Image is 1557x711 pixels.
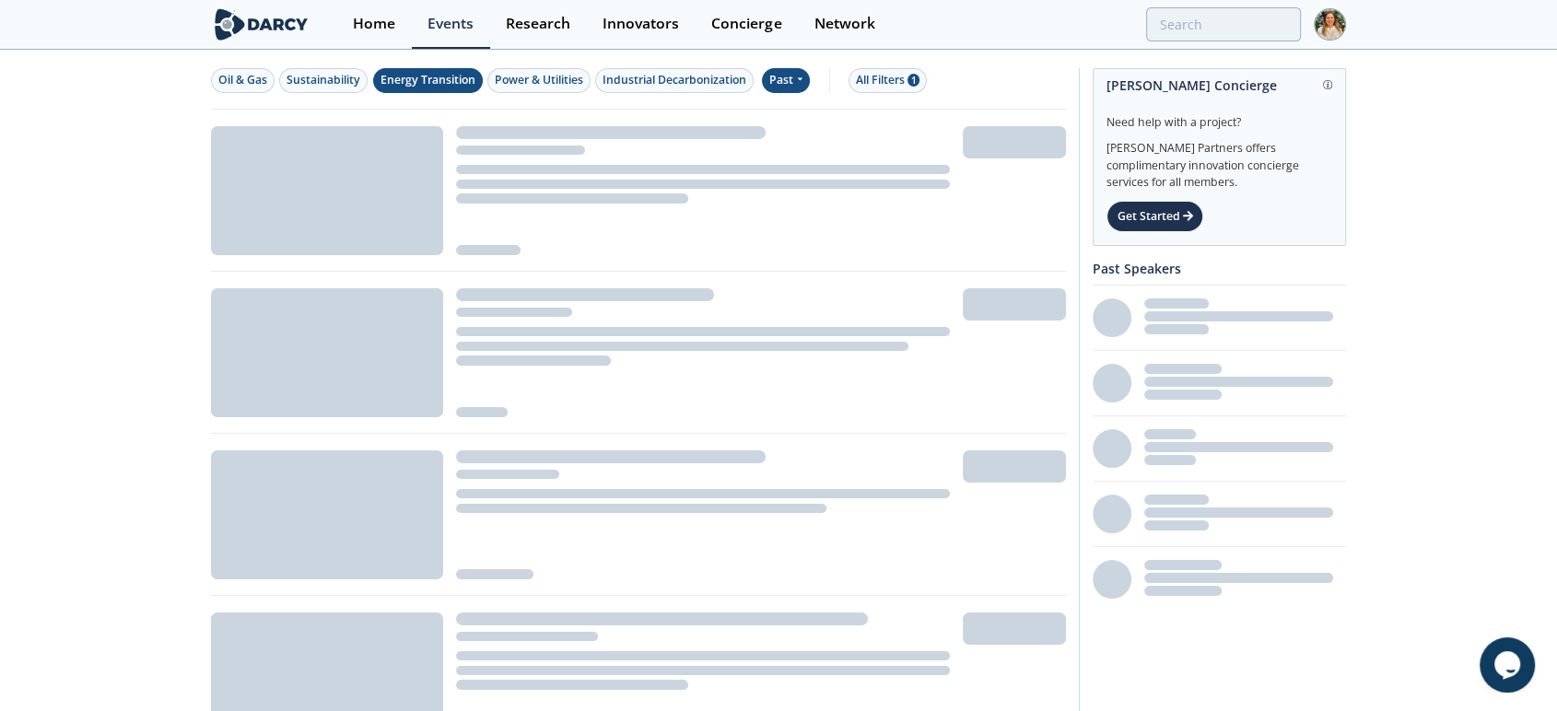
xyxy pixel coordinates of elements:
div: Oil & Gas [218,72,267,88]
div: Get Started [1106,201,1203,232]
input: Advanced Search [1146,7,1301,41]
div: Past [762,68,811,93]
div: All Filters [856,72,919,88]
img: Profile [1314,8,1346,41]
div: Past Speakers [1093,252,1346,285]
button: Industrial Decarbonization [595,68,754,93]
div: Events [427,17,474,31]
div: Power & Utilities [495,72,583,88]
div: Innovators [603,17,679,31]
div: [PERSON_NAME] Concierge [1106,69,1332,101]
div: Concierge [711,17,781,31]
div: Sustainability [287,72,360,88]
iframe: chat widget [1480,637,1539,693]
div: [PERSON_NAME] Partners offers complimentary innovation concierge services for all members. [1106,131,1332,192]
img: logo-wide.svg [211,8,311,41]
div: Industrial Decarbonization [603,72,746,88]
div: Network [814,17,874,31]
div: Home [353,17,395,31]
div: Need help with a project? [1106,101,1332,131]
div: Research [506,17,570,31]
img: information.svg [1323,80,1333,90]
button: Power & Utilities [487,68,591,93]
button: Energy Transition [373,68,483,93]
button: All Filters 1 [849,68,927,93]
button: Oil & Gas [211,68,275,93]
div: Energy Transition [380,72,475,88]
button: Sustainability [279,68,368,93]
span: 1 [907,74,919,87]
